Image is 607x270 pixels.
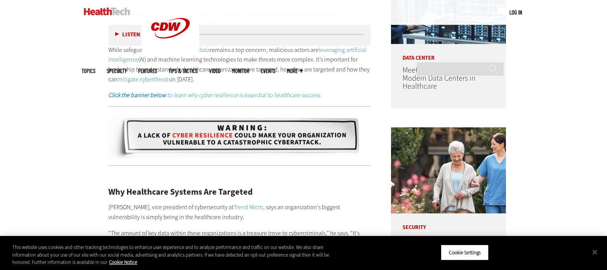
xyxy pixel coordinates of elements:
a: Tips & Tactics [169,68,198,74]
button: Close [586,244,603,260]
img: x-cyberresillience2-static-2024-na-desktop [108,114,371,159]
a: Log in [509,9,522,16]
p: “The amount of key data within these organizations is a treasure trove to cybercriminals,” he say... [108,228,371,248]
a: Securing the Connected Ecosystem of Senior Care [402,234,481,253]
strong: Click the banner below [108,91,166,99]
a: Features [138,68,157,74]
span: More [287,68,303,74]
p: Security [391,213,506,230]
a: CDW [142,50,199,59]
a: Trend Micro [234,203,263,211]
span: Topics [82,68,95,74]
div: User menu [509,8,522,16]
a: Events [261,68,275,74]
a: MonITor [232,68,249,74]
h2: Why Healthcare Systems Are Targeted [108,188,371,196]
div: This website uses cookies and other tracking technologies to enhance user experience and to analy... [12,244,334,266]
a: More information about your privacy [109,259,137,265]
img: Home [84,8,130,15]
img: nurse walks with senior woman through a garden [391,127,506,213]
button: Cookie Settings [441,244,489,260]
em: to learn why cyber resilience is essential to healthcare success. [167,91,321,99]
p: [PERSON_NAME], vice president of cybersecurity at , says an organization’s biggest vulnerability ... [108,202,371,222]
a: Click the banner below to learn why cyber resilience is essential to healthcare success. [108,91,321,99]
a: Video [209,68,221,74]
span: Specialty [107,68,127,74]
a: Meeting the Demand for Modern Data Centers in Healthcare [402,65,478,91]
